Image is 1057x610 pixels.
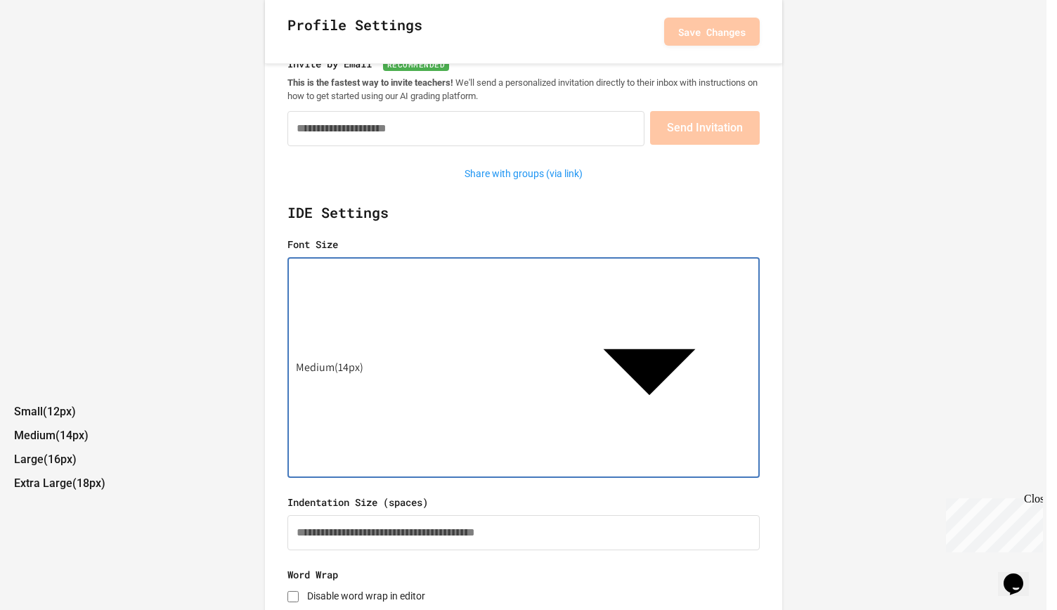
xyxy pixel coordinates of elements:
[998,554,1043,596] iframe: chat widget
[6,6,97,89] div: Chat with us now!Close
[287,567,760,582] label: Word Wrap
[458,163,590,185] button: Share with groups (via link)
[14,424,1046,447] li: Medium ( 14px )
[287,77,760,103] p: We'll send a personalized invitation directly to their inbox with instructions on how to get star...
[287,14,422,49] h2: Profile Settings
[307,590,425,602] label: Disable word wrap in editor
[14,472,1046,495] li: Extra Large ( 18px )
[650,111,760,145] button: Send Invitation
[287,351,539,384] div: Medium ( 14px )
[287,77,453,88] strong: This is the fastest way to invite teachers!
[940,493,1043,552] iframe: chat widget
[664,18,760,46] button: Save Changes
[14,448,1046,471] li: Large ( 16px )
[14,401,1046,423] li: Small ( 12px )
[383,58,450,71] span: Recommended
[287,495,760,510] label: Indentation Size (spaces)
[287,237,760,252] label: Font Size
[287,202,760,237] h2: IDE Settings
